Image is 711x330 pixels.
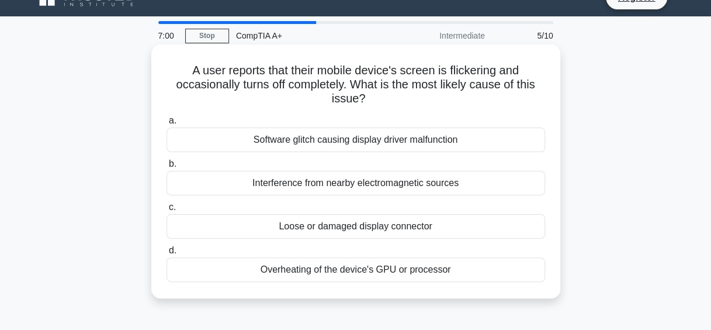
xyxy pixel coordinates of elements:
span: c. [169,202,176,212]
a: Stop [185,29,229,43]
div: Intermediate [390,24,492,47]
span: d. [169,245,176,255]
h5: A user reports that their mobile device's screen is flickering and occasionally turns off complet... [165,63,546,106]
div: Software glitch causing display driver malfunction [167,128,545,152]
div: Overheating of the device's GPU or processor [167,257,545,282]
div: 5/10 [492,24,560,47]
div: Interference from nearby electromagnetic sources [167,171,545,195]
div: CompTIA A+ [229,24,390,47]
div: Loose or damaged display connector [167,214,545,239]
span: a. [169,115,176,125]
div: 7:00 [151,24,185,47]
span: b. [169,159,176,169]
